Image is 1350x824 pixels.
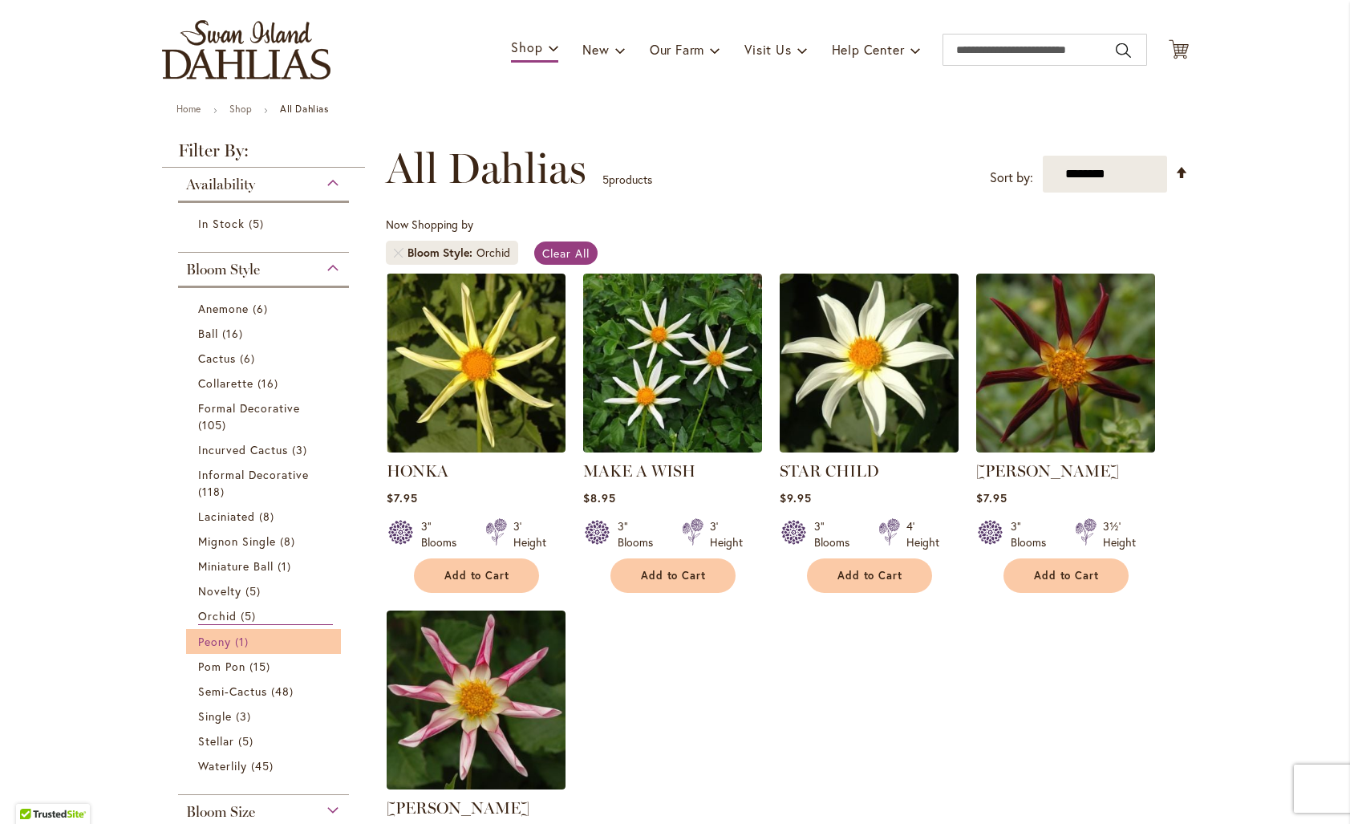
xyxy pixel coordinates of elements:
[976,490,1007,505] span: $7.95
[780,490,812,505] span: $9.95
[387,798,529,818] a: [PERSON_NAME]
[780,461,879,481] a: STAR CHILD
[744,41,791,58] span: Visit Us
[198,533,334,550] a: Mignon Single 8
[229,103,252,115] a: Shop
[162,142,366,168] strong: Filter By:
[807,558,932,593] button: Add to Cart
[198,634,231,649] span: Peony
[198,607,334,625] a: Orchid 5
[650,41,704,58] span: Our Farm
[259,508,278,525] span: 8
[582,41,609,58] span: New
[407,245,476,261] span: Bloom Style
[198,375,254,391] span: Collarette
[198,583,241,599] span: Novelty
[583,274,762,453] img: MAKE A WISH
[198,733,334,749] a: Stellar 5
[387,777,566,793] a: WILLIE WILLIE
[198,400,334,433] a: Formal Decorative 105
[198,351,236,366] span: Cactus
[583,461,695,481] a: MAKE A WISH
[387,274,566,453] img: HONKA
[1103,518,1136,550] div: 3½' Height
[198,467,310,482] span: Informal Decorative
[198,658,334,675] a: Pom Pon 15
[414,558,539,593] button: Add to Cart
[235,633,253,650] span: 1
[602,172,609,187] span: 5
[198,558,274,574] span: Miniature Ball
[240,350,259,367] span: 6
[198,633,334,650] a: Peony 1
[386,144,586,193] span: All Dahlias
[176,103,201,115] a: Home
[511,39,542,55] span: Shop
[241,607,260,624] span: 5
[198,733,234,749] span: Stellar
[198,325,334,342] a: Ball 16
[513,518,546,550] div: 3' Height
[814,518,859,550] div: 3" Blooms
[386,217,473,232] span: Now Shopping by
[198,300,334,317] a: Anemone 6
[1003,558,1129,593] button: Add to Cart
[162,20,330,79] a: store logo
[198,558,334,574] a: Miniature Ball 1
[198,684,268,699] span: Semi-Cactus
[610,558,736,593] button: Add to Cart
[198,400,301,416] span: Formal Decorative
[837,569,903,582] span: Add to Cart
[990,163,1033,193] label: Sort by:
[394,248,403,258] a: Remove Bloom Style Orchid
[249,658,274,675] span: 15
[186,803,255,821] span: Bloom Size
[198,466,334,500] a: Informal Decorative 118
[198,758,247,773] span: Waterlily
[280,533,299,550] span: 8
[236,708,255,725] span: 3
[186,261,260,278] span: Bloom Style
[976,274,1155,453] img: TAHOMA MOONSHOT
[198,326,218,341] span: Ball
[251,757,278,774] span: 45
[278,558,295,574] span: 1
[198,416,230,433] span: 105
[1034,569,1100,582] span: Add to Cart
[780,274,959,453] img: STAR CHILD
[198,534,277,549] span: Mignon Single
[198,215,334,232] a: In Stock 5
[832,41,905,58] span: Help Center
[198,683,334,700] a: Semi-Cactus 48
[12,767,57,812] iframe: Launch Accessibility Center
[710,518,743,550] div: 3' Height
[198,375,334,392] a: Collarette 16
[198,350,334,367] a: Cactus 6
[780,440,959,456] a: STAR CHILD
[198,483,229,500] span: 118
[198,216,245,231] span: In Stock
[534,242,598,265] a: Clear All
[198,508,334,525] a: Laciniated 8
[906,518,939,550] div: 4' Height
[602,167,652,193] p: products
[198,659,245,674] span: Pom Pon
[198,301,249,316] span: Anemone
[245,582,265,599] span: 5
[198,442,289,457] span: Incurved Cactus
[198,757,334,774] a: Waterlily 45
[387,440,566,456] a: HONKA
[618,518,663,550] div: 3" Blooms
[1011,518,1056,550] div: 3" Blooms
[387,490,418,505] span: $7.95
[186,176,255,193] span: Availability
[253,300,272,317] span: 6
[976,440,1155,456] a: TAHOMA MOONSHOT
[198,509,256,524] span: Laciniated
[271,683,298,700] span: 48
[198,708,334,725] a: Single 3
[222,325,247,342] span: 16
[292,441,311,458] span: 3
[198,582,334,599] a: Novelty 5
[976,461,1119,481] a: [PERSON_NAME]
